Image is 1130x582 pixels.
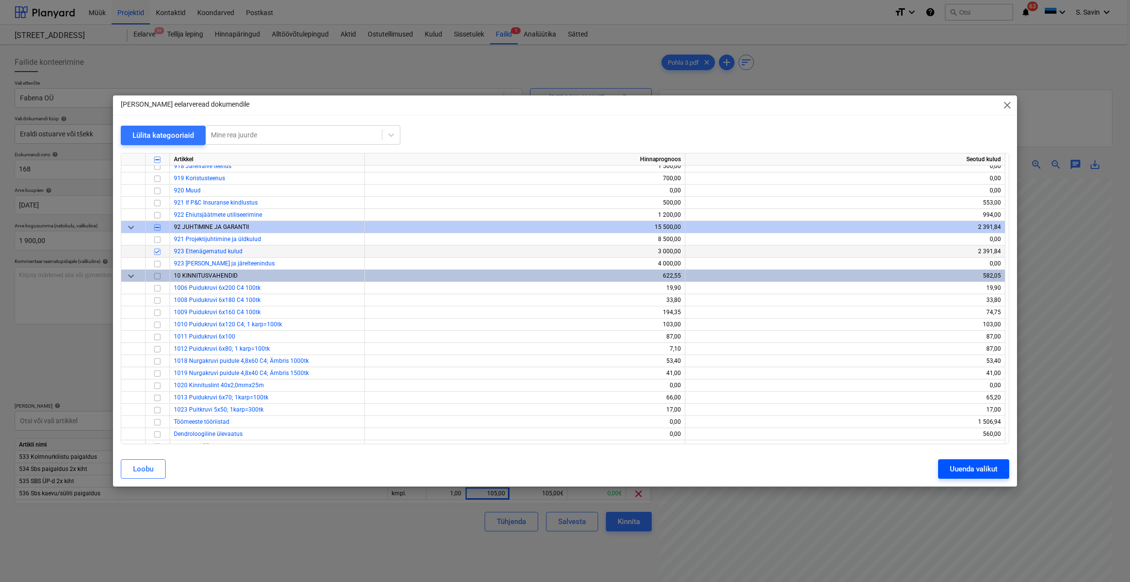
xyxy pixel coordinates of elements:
div: 0,00 [689,172,1001,185]
a: Radooni mõõtmine pinnases [174,443,250,450]
div: 103,00 [689,319,1001,331]
div: 560,00 [689,428,1001,440]
span: 10 KINNITUSVAHENDID [174,272,238,279]
div: 74,75 [689,306,1001,319]
button: Uuenda valikut [938,459,1009,479]
div: 1 200,00 [369,209,681,221]
div: 33,80 [689,294,1001,306]
div: 19,90 [689,282,1001,294]
div: Uuenda valikut [950,463,998,475]
div: 994,00 [689,209,1001,221]
div: Loobu [133,463,153,475]
a: 923 [PERSON_NAME] ja järelteenindus [174,260,275,267]
div: 33,80 [369,294,681,306]
a: 920 Muud [174,187,201,194]
p: [PERSON_NAME] eelarveread dokumendile [121,99,249,110]
a: 1018 Nurgakruvi puidule 4,8x60 C4; Ämbris 1000tk [174,357,309,364]
span: keyboard_arrow_down [125,270,137,282]
a: Töömeeste tööriistad [174,418,229,425]
div: Hinnaprognoos [365,153,685,166]
div: 7,10 [369,343,681,355]
a: 923 Ettenägematud kulud [174,248,243,255]
a: 1012 Puidukruvi 6x80; 1 karp=100tk [174,345,270,352]
span: 92 JUHTIMINE JA GARANTII [174,224,249,230]
div: 582,05 [689,270,1001,282]
div: 2 391,84 [689,245,1001,258]
div: 500,00 [369,197,681,209]
div: 15 500,00 [369,221,681,233]
div: 53,40 [689,355,1001,367]
a: 1011 Puidukruvi 6x100 [174,333,235,340]
a: 1020 Kinnituslint 40x2,0mmx25m [174,382,264,389]
div: 87,00 [689,343,1001,355]
span: 923 Garantii ja järelteenindus [174,260,275,267]
div: 103,00 [369,319,681,331]
div: 3 000,00 [369,245,681,258]
a: 921 Projektijuhtimine ja üldkulud [174,236,261,243]
div: 194,35 [369,306,681,319]
button: Lülita kategooriaid [121,126,206,145]
a: 1006 Puidukruvi 6x200 C4 100tk [174,284,261,291]
div: 41,00 [369,367,681,379]
div: 17,00 [369,404,681,416]
a: 1010 Puidukruvi 6x120 C4; 1 karp=100tk [174,321,282,328]
div: 41,00 [689,367,1001,379]
div: 622,55 [369,270,681,282]
div: 0,00 [369,416,681,428]
a: 922 Ehiutsjäätmete utiliseerimine [174,211,262,218]
div: 87,00 [689,331,1001,343]
a: 1013 Puidukruvi 6x70; 1karp=100tk [174,394,268,401]
div: 4 000,00 [369,258,681,270]
button: Loobu [121,459,166,479]
div: Seotud kulud [685,153,1005,166]
div: Artikkel [170,153,365,166]
div: 1 500,00 [369,160,681,172]
div: 87,00 [369,331,681,343]
div: 0,00 [369,185,681,197]
div: 17,00 [689,404,1001,416]
a: 919 Koristusteenus [174,175,225,182]
span: keyboard_arrow_down [125,221,137,233]
div: 8 500,00 [369,233,681,245]
a: 918 Järelvalve teenus [174,163,231,169]
div: 0,00 [369,440,681,452]
a: 1008 Puidukruvi 6x180 C4 100tk [174,297,261,303]
span: close [1001,99,1013,111]
a: Dendroloogiline ülevaatus [174,431,243,437]
div: Lülita kategooriaid [132,129,194,142]
div: 0,00 [689,233,1001,245]
a: 1009 Puidukruvi 6x160 C4 100tk [174,309,261,316]
div: 53,40 [369,355,681,367]
div: 553,00 [689,197,1001,209]
div: 0,00 [689,379,1001,392]
a: 921 If P&C Insuranse kindlustus [174,199,258,206]
div: 0,00 [369,379,681,392]
div: 0,00 [689,185,1001,197]
a: 1023 Puitkruvi 5x50; 1karp=300tk [174,406,264,413]
div: 2 391,84 [689,221,1001,233]
div: 0,00 [369,428,681,440]
div: 0,00 [689,258,1001,270]
div: 372,60 [689,440,1001,452]
div: 700,00 [369,172,681,185]
a: 1019 Nurgakruvi puidule 4,8x40 C4; Ämbris 1500tk [174,370,309,376]
div: 19,90 [369,282,681,294]
div: 1 506,94 [689,416,1001,428]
